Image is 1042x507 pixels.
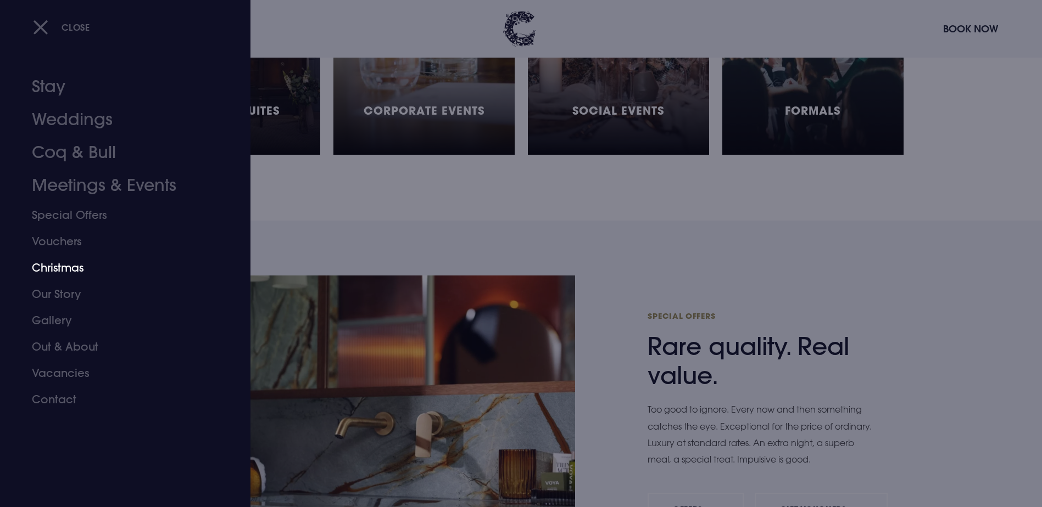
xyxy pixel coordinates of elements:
a: Coq & Bull [32,136,205,169]
a: Out & About [32,334,205,360]
a: Meetings & Events [32,169,205,202]
a: Stay [32,70,205,103]
button: Close [33,16,90,38]
a: Weddings [32,103,205,136]
a: Special Offers [32,202,205,228]
a: Christmas [32,255,205,281]
a: Gallery [32,307,205,334]
a: Vacancies [32,360,205,386]
a: Our Story [32,281,205,307]
span: Close [62,21,90,33]
a: Contact [32,386,205,413]
a: Vouchers [32,228,205,255]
